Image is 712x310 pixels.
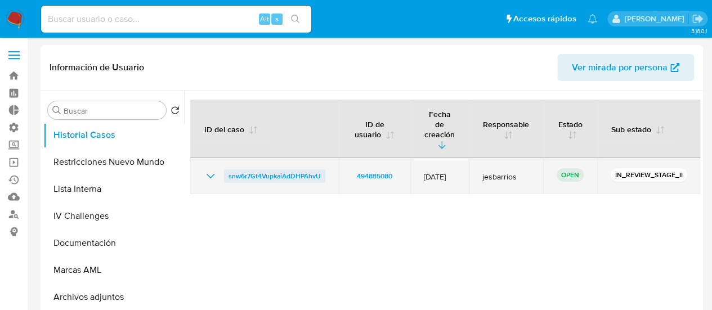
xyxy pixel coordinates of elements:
button: IV Challenges [43,203,184,230]
input: Buscar [64,106,162,116]
a: Salir [692,13,704,25]
span: Accesos rápidos [513,13,576,25]
button: Volver al orden por defecto [171,106,180,118]
button: Buscar [52,106,61,115]
button: Ver mirada por persona [557,54,694,81]
a: Notificaciones [588,14,597,24]
button: Marcas AML [43,257,184,284]
span: Alt [260,14,269,24]
span: Ver mirada por persona [572,54,668,81]
button: Documentación [43,230,184,257]
input: Buscar usuario o caso... [41,12,311,26]
button: Lista Interna [43,176,184,203]
h1: Información de Usuario [50,62,144,73]
p: nicolas.tyrkiel@mercadolibre.com [624,14,688,24]
button: Restricciones Nuevo Mundo [43,149,184,176]
button: Historial Casos [43,122,184,149]
span: s [275,14,279,24]
button: search-icon [284,11,307,27]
